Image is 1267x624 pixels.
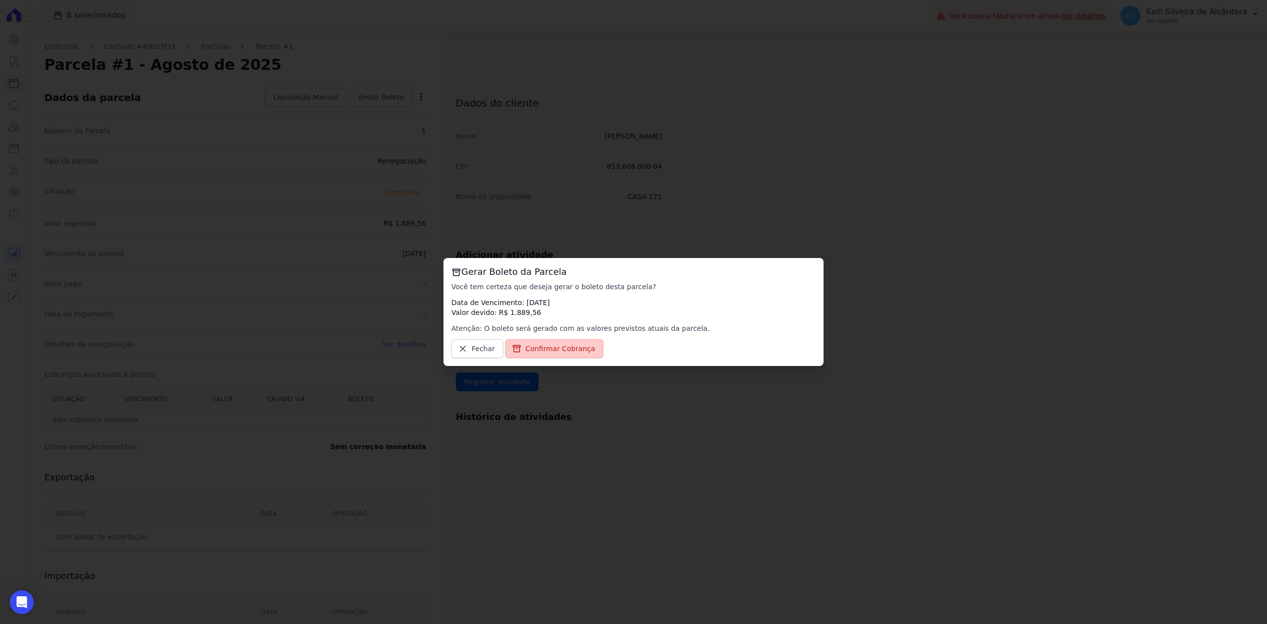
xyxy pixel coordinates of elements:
div: Open Intercom Messenger [10,590,34,614]
a: Confirmar Cobrança [505,339,604,358]
span: Confirmar Cobrança [526,344,595,354]
h3: Gerar Boleto da Parcela [451,266,816,278]
p: Atenção: O boleto será gerado com as valores previstos atuais da parcela. [451,323,816,333]
p: Data de Vencimento: [DATE] Valor devido: R$ 1.889,56 [451,298,816,317]
span: Fechar [472,344,495,354]
a: Fechar [451,339,503,358]
p: Você tem certeza que deseja gerar o boleto desta parcela? [451,282,816,292]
